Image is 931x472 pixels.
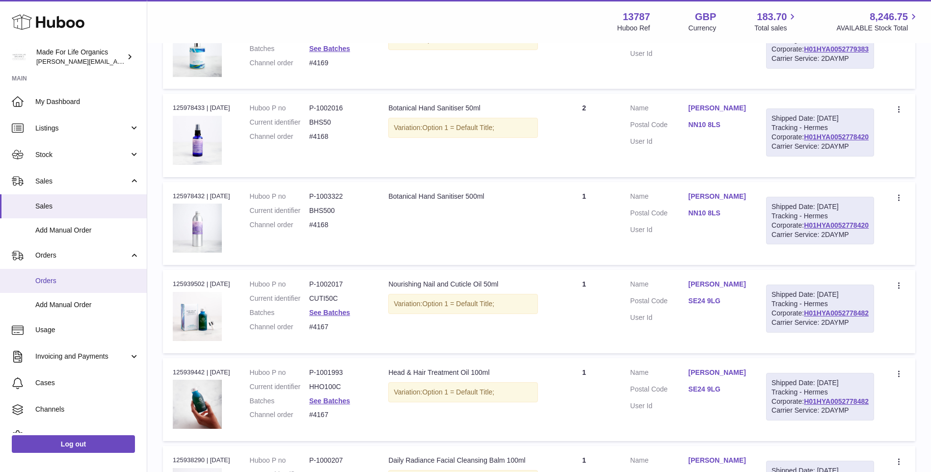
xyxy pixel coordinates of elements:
dt: Current identifier [250,382,309,392]
a: [PERSON_NAME] [689,280,746,289]
dd: HHO100C [309,382,369,392]
a: [PERSON_NAME] [689,192,746,201]
dt: Channel order [250,220,309,230]
span: Usage [35,325,139,335]
dd: #4167 [309,322,369,332]
div: Carrier Service: 2DAYMP [771,142,869,151]
a: [PERSON_NAME] [689,104,746,113]
span: Total sales [754,24,798,33]
span: Option 1 = Default Title; [422,36,494,44]
div: Carrier Service: 2DAYMP [771,54,869,63]
div: Variation: [388,294,538,314]
dt: Name [630,104,688,115]
div: Huboo Ref [617,24,650,33]
dt: Channel order [250,322,309,332]
a: H01HYA0052779383 [804,45,869,53]
div: Carrier Service: 2DAYMP [771,318,869,327]
dt: Huboo P no [250,192,309,201]
a: 183.70 Total sales [754,10,798,33]
dt: Channel order [250,58,309,68]
dt: Postal Code [630,296,688,308]
td: 1 [548,358,620,441]
a: Log out [12,435,135,453]
a: See Batches [309,45,350,52]
span: Sales [35,177,129,186]
span: My Dashboard [35,97,139,106]
span: Channels [35,405,139,414]
div: 125939502 | [DATE] [173,280,230,288]
span: 183.70 [757,10,787,24]
dt: Huboo P no [250,368,309,377]
div: Nourishing Nail and Cuticle Oil 50ml [388,280,538,289]
div: Tracking - Hermes Corporate: [766,197,874,245]
div: Botanical Hand Sanitiser 500ml [388,192,538,201]
dd: BHS500 [309,206,369,215]
img: geoff.winwood@madeforlifeorganics.com [12,50,27,64]
div: Variation: [388,382,538,402]
dd: P-1000207 [309,456,369,465]
div: Made For Life Organics [36,48,125,66]
a: H01HYA0052778420 [804,133,869,141]
dt: User Id [630,49,688,58]
span: Orders [35,251,129,260]
a: 8,246.75 AVAILABLE Stock Total [836,10,919,33]
span: [PERSON_NAME][EMAIL_ADDRESS][PERSON_NAME][DOMAIN_NAME] [36,57,249,65]
div: 125978432 | [DATE] [173,192,230,201]
div: 125978433 | [DATE] [173,104,230,112]
dt: Postal Code [630,120,688,132]
div: Currency [689,24,717,33]
dt: Current identifier [250,118,309,127]
dt: Name [630,280,688,291]
a: H01HYA0052778420 [804,221,869,229]
div: Variation: [388,118,538,138]
dd: P-1002016 [309,104,369,113]
img: nourishing-nail-and-cuticle-oil-50ml-cuti50c-v1.jpg [173,292,222,341]
a: NN10 8LS [689,209,746,218]
dt: User Id [630,225,688,235]
span: Invoicing and Payments [35,352,129,361]
img: 137871728051542.jpg [173,204,222,253]
dt: Name [630,456,688,468]
div: Shipped Date: [DATE] [771,290,869,299]
dd: BHS50 [309,118,369,127]
img: made-for-life-organics-hand-and-body-wash-mflhandwash-1.jpg [173,28,222,77]
dd: #4168 [309,132,369,141]
dt: Current identifier [250,294,309,303]
dd: CUTI50C [309,294,369,303]
dd: P-1003322 [309,192,369,201]
div: Tracking - Hermes Corporate: [766,21,874,69]
dt: Batches [250,308,309,317]
div: 125939442 | [DATE] [173,368,230,377]
span: 8,246.75 [870,10,908,24]
td: 1 [548,182,620,265]
strong: GBP [695,10,716,24]
img: head-_-hair-treatment-oil-100ml-hho100c-5.jpg [173,380,222,429]
div: Carrier Service: 2DAYMP [771,406,869,415]
div: 125938290 | [DATE] [173,456,230,465]
a: SE24 9LG [689,296,746,306]
div: Shipped Date: [DATE] [771,114,869,123]
dt: Huboo P no [250,456,309,465]
a: [PERSON_NAME] [689,456,746,465]
div: Carrier Service: 2DAYMP [771,230,869,239]
span: Option 1 = Default Title; [422,388,494,396]
dt: Batches [250,44,309,53]
dd: #4169 [309,58,369,68]
dt: Huboo P no [250,104,309,113]
td: 1 [548,6,620,89]
a: SE24 9LG [689,385,746,394]
dt: Channel order [250,410,309,420]
div: Daily Radiance Facial Cleansing Balm 100ml [388,456,538,465]
a: H01HYA0052778482 [804,397,869,405]
span: Orders [35,276,139,286]
dt: Channel order [250,132,309,141]
td: 2 [548,94,620,177]
dd: #4168 [309,220,369,230]
dt: Name [630,368,688,380]
dt: User Id [630,401,688,411]
dt: Batches [250,396,309,406]
a: [PERSON_NAME] [689,368,746,377]
span: Option 1 = Default Title; [422,124,494,131]
span: Sales [35,202,139,211]
a: NN10 8LS [689,120,746,130]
